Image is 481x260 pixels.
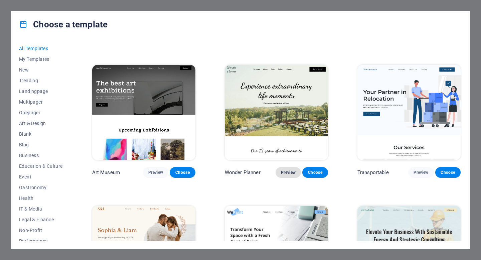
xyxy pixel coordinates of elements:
[143,167,168,178] button: Preview
[19,121,63,126] span: Art & Design
[19,214,63,225] button: Legal & Finance
[19,97,63,107] button: Multipager
[19,174,63,179] span: Event
[308,170,322,175] span: Choose
[170,167,195,178] button: Choose
[408,167,434,178] button: Preview
[19,67,63,73] span: New
[19,131,63,137] span: Blank
[92,169,120,176] p: Art Museum
[225,169,261,176] p: Wonder Planner
[19,75,63,86] button: Trending
[19,129,63,139] button: Blank
[19,236,63,246] button: Performance
[148,170,163,175] span: Preview
[19,171,63,182] button: Event
[19,142,63,147] span: Blog
[19,64,63,75] button: New
[19,107,63,118] button: Onepager
[19,89,63,94] span: Landingpage
[19,193,63,204] button: Health
[19,43,63,54] button: All Templates
[19,204,63,214] button: IT & Media
[19,153,63,158] span: Business
[19,54,63,64] button: My Templates
[19,99,63,105] span: Multipager
[19,118,63,129] button: Art & Design
[19,161,63,171] button: Education & Culture
[19,46,63,51] span: All Templates
[19,206,63,212] span: IT & Media
[19,185,63,190] span: Gastronomy
[302,167,328,178] button: Choose
[92,65,195,160] img: Art Museum
[414,170,428,175] span: Preview
[19,139,63,150] button: Blog
[435,167,461,178] button: Choose
[19,225,63,236] button: Non-Profit
[19,110,63,115] span: Onepager
[281,170,296,175] span: Preview
[276,167,301,178] button: Preview
[19,19,108,30] h4: Choose a template
[357,65,461,160] img: Transportable
[175,170,190,175] span: Choose
[19,86,63,97] button: Landingpage
[19,78,63,83] span: Trending
[19,56,63,62] span: My Templates
[19,228,63,233] span: Non-Profit
[225,65,328,160] img: Wonder Planner
[19,163,63,169] span: Education & Culture
[19,182,63,193] button: Gastronomy
[19,217,63,222] span: Legal & Finance
[19,238,63,244] span: Performance
[441,170,455,175] span: Choose
[19,150,63,161] button: Business
[19,196,63,201] span: Health
[357,169,389,176] p: Transportable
